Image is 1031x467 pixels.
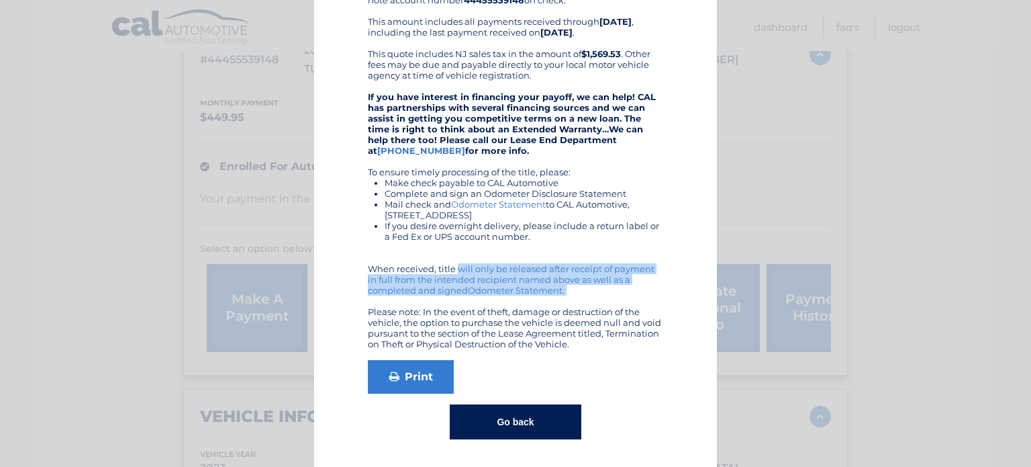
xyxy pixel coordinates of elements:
li: Make check payable to CAL Automotive [385,177,663,188]
li: Complete and sign an Odometer Disclosure Statement [385,188,663,199]
a: Print [368,360,454,394]
b: [DATE] [599,16,632,27]
b: [DATE] [540,27,573,38]
a: Odometer Statement [468,285,562,296]
strong: If you have interest in financing your payoff, we can help! CAL has partnerships with several fin... [368,91,656,156]
a: Odometer Statement [451,199,546,210]
a: [PHONE_NUMBER] [377,145,465,156]
li: Mail check and to CAL Automotive, [STREET_ADDRESS] [385,199,663,220]
b: $1,569.53 [581,48,621,59]
button: Go back [450,405,581,439]
li: If you desire overnight delivery, please include a return label or a Fed Ex or UPS account number. [385,220,663,242]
